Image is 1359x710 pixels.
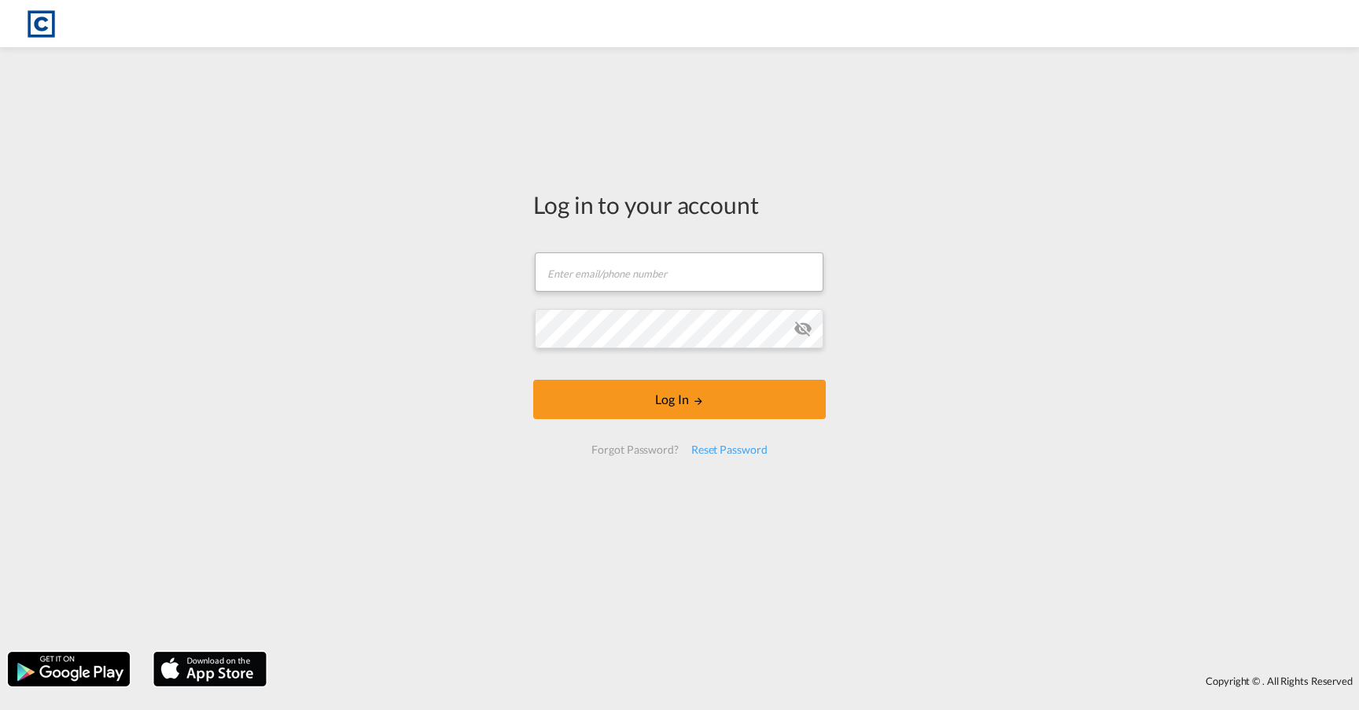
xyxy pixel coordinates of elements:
[152,650,268,688] img: apple.png
[794,319,812,338] md-icon: icon-eye-off
[585,436,684,464] div: Forgot Password?
[274,668,1359,694] div: Copyright © . All Rights Reserved
[685,436,774,464] div: Reset Password
[533,380,826,419] button: LOGIN
[6,650,131,688] img: google.png
[535,252,823,292] input: Enter email/phone number
[24,6,59,42] img: 1fdb9190129311efbfaf67cbb4249bed.jpeg
[533,188,826,221] div: Log in to your account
